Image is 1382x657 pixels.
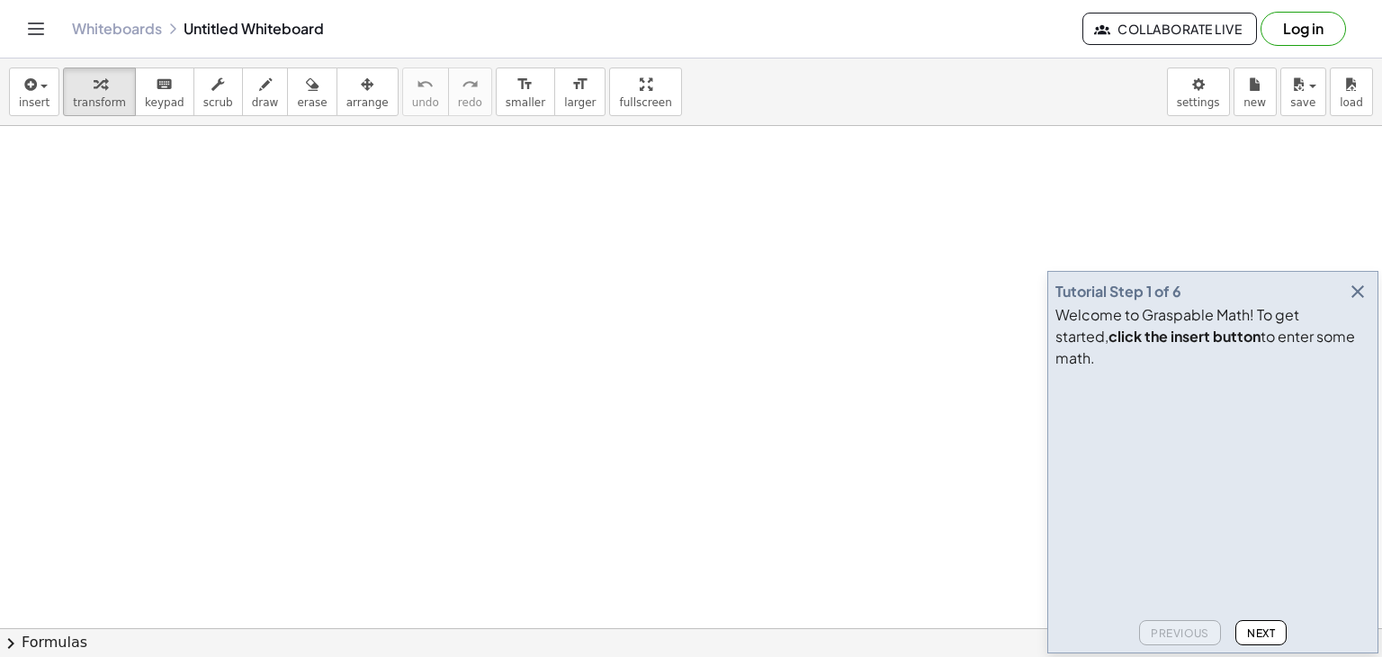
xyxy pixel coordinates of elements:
[242,67,289,116] button: draw
[1108,327,1261,346] b: click the insert button
[72,20,162,38] a: Whiteboards
[462,74,479,95] i: redo
[554,67,606,116] button: format_sizelarger
[1340,96,1363,109] span: load
[156,74,173,95] i: keyboard
[203,96,233,109] span: scrub
[19,96,49,109] span: insert
[1235,620,1287,645] button: Next
[1261,12,1346,46] button: Log in
[346,96,389,109] span: arrange
[496,67,555,116] button: format_sizesmaller
[297,96,327,109] span: erase
[252,96,279,109] span: draw
[1055,281,1181,302] div: Tutorial Step 1 of 6
[145,96,184,109] span: keypad
[571,74,588,95] i: format_size
[458,96,482,109] span: redo
[1082,13,1257,45] button: Collaborate Live
[1280,67,1326,116] button: save
[337,67,399,116] button: arrange
[1234,67,1277,116] button: new
[22,14,50,43] button: Toggle navigation
[506,96,545,109] span: smaller
[1055,304,1370,369] div: Welcome to Graspable Math! To get started, to enter some math.
[135,67,194,116] button: keyboardkeypad
[1243,96,1266,109] span: new
[1330,67,1373,116] button: load
[287,67,337,116] button: erase
[448,67,492,116] button: redoredo
[1177,96,1220,109] span: settings
[1290,96,1315,109] span: save
[402,67,449,116] button: undoundo
[193,67,243,116] button: scrub
[63,67,136,116] button: transform
[9,67,59,116] button: insert
[516,74,534,95] i: format_size
[619,96,671,109] span: fullscreen
[1247,626,1275,640] span: Next
[1167,67,1230,116] button: settings
[564,96,596,109] span: larger
[609,67,681,116] button: fullscreen
[412,96,439,109] span: undo
[73,96,126,109] span: transform
[1098,21,1242,37] span: Collaborate Live
[417,74,434,95] i: undo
